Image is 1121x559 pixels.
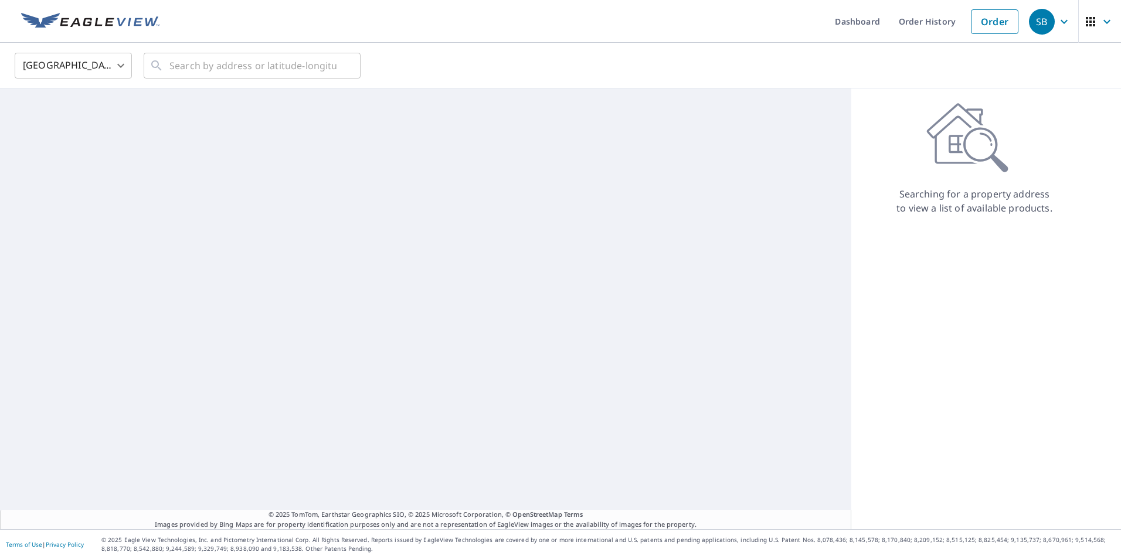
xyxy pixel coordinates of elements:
[6,540,42,548] a: Terms of Use
[1029,9,1055,35] div: SB
[169,49,337,82] input: Search by address or latitude-longitude
[6,541,84,548] p: |
[896,187,1053,215] p: Searching for a property address to view a list of available products.
[564,510,583,519] a: Terms
[269,510,583,520] span: © 2025 TomTom, Earthstar Geographics SIO, © 2025 Microsoft Corporation, ©
[971,9,1018,34] a: Order
[21,13,159,30] img: EV Logo
[46,540,84,548] a: Privacy Policy
[15,49,132,82] div: [GEOGRAPHIC_DATA]
[101,536,1115,553] p: © 2025 Eagle View Technologies, Inc. and Pictometry International Corp. All Rights Reserved. Repo...
[512,510,562,519] a: OpenStreetMap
